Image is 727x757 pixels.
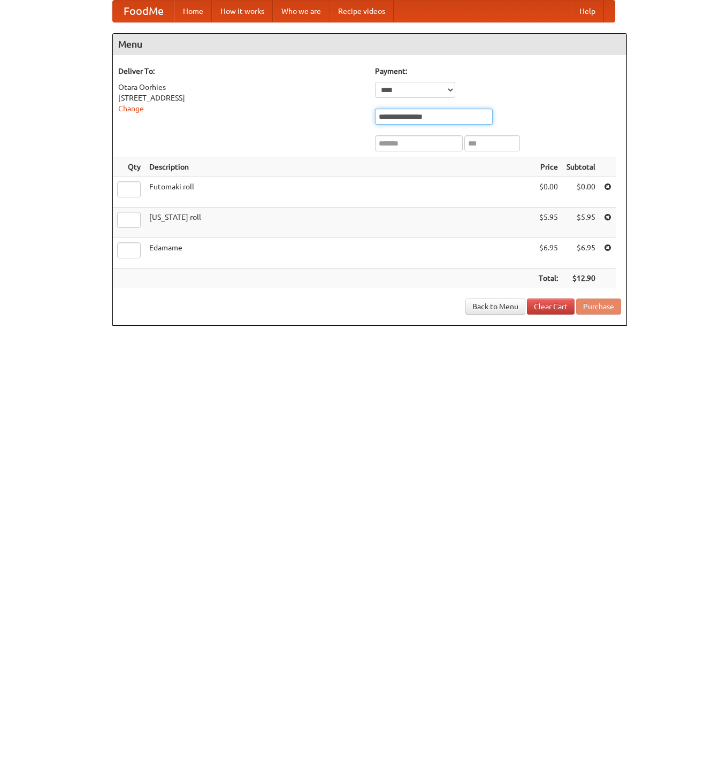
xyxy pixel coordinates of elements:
h4: Menu [113,34,626,55]
td: Edamame [145,238,534,269]
h5: Payment: [375,66,621,77]
a: Recipe videos [330,1,394,22]
div: [STREET_ADDRESS] [118,93,364,103]
a: Change [118,104,144,113]
a: Clear Cart [527,299,575,315]
th: Qty [113,157,145,177]
td: $5.95 [562,208,600,238]
th: Subtotal [562,157,600,177]
h5: Deliver To: [118,66,364,77]
a: Home [174,1,212,22]
th: $12.90 [562,269,600,288]
td: $0.00 [562,177,600,208]
a: How it works [212,1,273,22]
td: Futomaki roll [145,177,534,208]
a: FoodMe [113,1,174,22]
a: Help [571,1,604,22]
td: $5.95 [534,208,562,238]
td: [US_STATE] roll [145,208,534,238]
td: $0.00 [534,177,562,208]
button: Purchase [576,299,621,315]
td: $6.95 [534,238,562,269]
th: Description [145,157,534,177]
div: Otara Oorhies [118,82,364,93]
th: Total: [534,269,562,288]
a: Who we are [273,1,330,22]
th: Price [534,157,562,177]
td: $6.95 [562,238,600,269]
a: Back to Menu [465,299,525,315]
